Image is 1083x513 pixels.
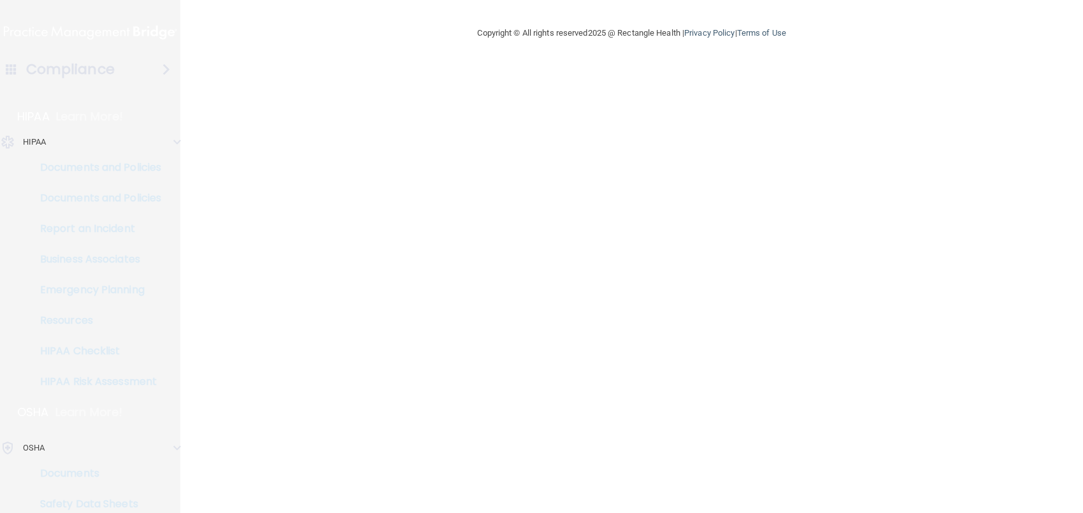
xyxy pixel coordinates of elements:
[8,467,182,480] p: Documents
[23,134,47,150] p: HIPAA
[23,440,45,456] p: OSHA
[8,375,182,388] p: HIPAA Risk Assessment
[56,109,124,124] p: Learn More!
[55,405,123,420] p: Learn More!
[737,28,786,38] a: Terms of Use
[17,405,49,420] p: OSHA
[8,284,182,296] p: Emergency Planning
[399,13,864,54] div: Copyright © All rights reserved 2025 @ Rectangle Health | |
[8,253,182,266] p: Business Associates
[4,20,177,45] img: PMB logo
[8,345,182,358] p: HIPAA Checklist
[26,61,115,78] h4: Compliance
[8,192,182,205] p: Documents and Policies
[684,28,735,38] a: Privacy Policy
[8,498,182,510] p: Safety Data Sheets
[8,314,182,327] p: Resources
[8,161,182,174] p: Documents and Policies
[17,109,50,124] p: HIPAA
[8,222,182,235] p: Report an Incident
